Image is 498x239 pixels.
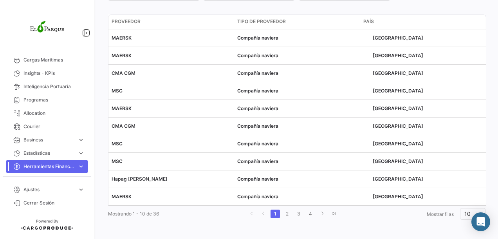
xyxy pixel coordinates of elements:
[373,52,423,59] span: [GEOGRAPHIC_DATA]
[6,107,88,120] a: Allocation
[360,15,486,29] datatable-header-cell: País
[23,83,85,90] span: Inteligencia Portuaria
[112,53,132,58] span: MAERSK
[234,15,360,29] datatable-header-cell: Tipo de proveedor
[306,210,315,218] a: 4
[23,96,85,103] span: Programas
[237,88,278,94] span: Compañía naviera
[237,141,278,147] span: Compañía naviera
[23,136,74,143] span: Business
[112,88,123,94] span: MSC
[373,34,423,42] span: [GEOGRAPHIC_DATA]
[112,18,141,25] span: Proveedor
[373,123,423,130] span: [GEOGRAPHIC_DATA]
[78,163,85,170] span: expand_more
[112,194,132,199] span: MAERSK
[281,207,293,221] li: page 2
[237,123,278,129] span: Compañía naviera
[23,163,74,170] span: Herramientas Financieras
[112,141,123,147] span: MSC
[373,70,423,77] span: [GEOGRAPHIC_DATA]
[373,140,423,147] span: [GEOGRAPHIC_DATA]
[363,18,374,25] span: País
[23,186,74,193] span: Ajustes
[373,193,423,200] span: [GEOGRAPHIC_DATA]
[293,207,305,221] li: page 3
[27,9,67,49] img: logo-el-parque.png
[237,105,278,111] span: Compañía naviera
[78,136,85,143] span: expand_more
[6,93,88,107] a: Programas
[23,70,85,77] span: Insights - KPIs
[108,15,234,29] datatable-header-cell: Proveedor
[112,123,135,129] span: CMA CGM
[237,176,278,182] span: Compañía naviera
[373,158,423,165] span: [GEOGRAPHIC_DATA]
[23,199,85,206] span: Cerrar Sesión
[427,211,454,217] span: Mostrar filas
[237,70,278,76] span: Compañía naviera
[78,150,85,157] span: expand_more
[464,210,471,217] span: 10
[329,210,339,218] a: go to last page
[6,120,88,133] a: Courier
[112,158,123,164] span: MSC
[112,176,168,182] span: Hapag Lloyd
[373,105,423,112] span: [GEOGRAPHIC_DATA]
[78,186,85,193] span: expand_more
[237,194,278,199] span: Compañía naviera
[6,67,88,80] a: Insights - KPIs
[269,207,281,221] li: page 1
[318,210,327,218] a: go to next page
[373,87,423,94] span: [GEOGRAPHIC_DATA]
[237,158,278,164] span: Compañía naviera
[237,18,286,25] span: Tipo de proveedor
[23,110,85,117] span: Allocation
[6,53,88,67] a: Cargas Marítimas
[282,210,292,218] a: 2
[23,56,85,63] span: Cargas Marítimas
[23,123,85,130] span: Courier
[112,35,132,41] span: MAERSK
[294,210,303,218] a: 3
[373,176,423,183] span: [GEOGRAPHIC_DATA]
[471,212,490,231] div: Abrir Intercom Messenger
[305,207,316,221] li: page 4
[6,80,88,93] a: Inteligencia Portuaria
[23,150,74,157] span: Estadísticas
[237,35,278,41] span: Compañía naviera
[259,210,268,218] a: go to previous page
[112,70,135,76] span: CMA CGM
[108,211,159,217] span: Mostrando 1 - 10 de 36
[237,53,278,58] span: Compañía naviera
[247,210,256,218] a: go to first page
[271,210,280,218] a: 1
[112,105,132,111] span: MAERSK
